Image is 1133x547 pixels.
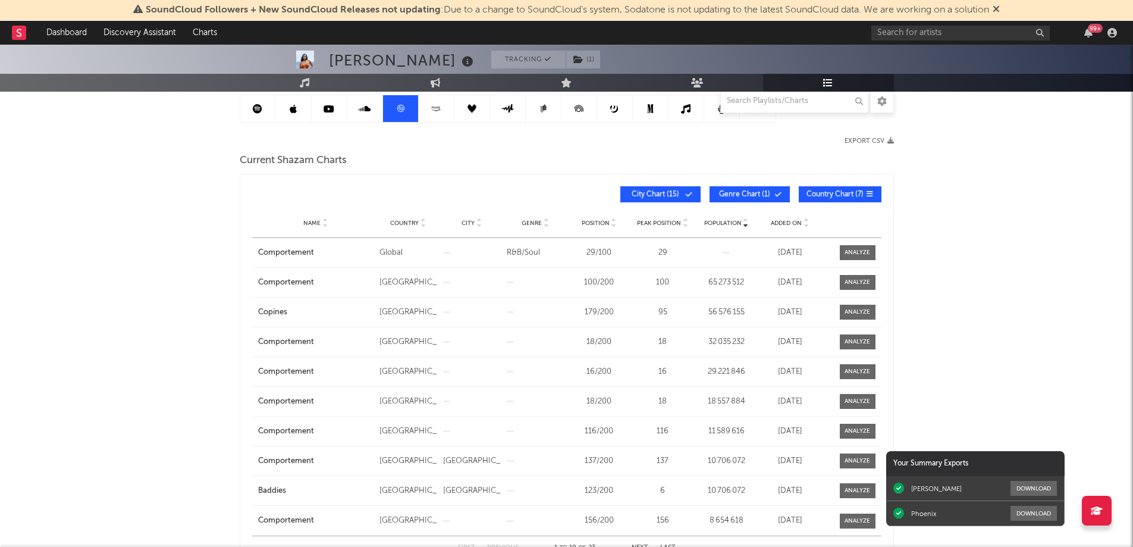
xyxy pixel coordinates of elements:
[379,485,437,497] div: [GEOGRAPHIC_DATA]
[95,21,184,45] a: Discovery Assistant
[258,366,374,378] a: Comportement
[634,515,692,527] div: 156
[806,191,864,198] span: Country Chart ( 7 )
[698,515,755,527] div: 8 654 618
[911,485,962,493] div: [PERSON_NAME]
[698,307,755,318] div: 56 576 155
[698,277,755,289] div: 65 273 512
[698,485,755,497] div: 10 706 072
[303,220,321,227] span: Name
[570,307,628,318] div: 179 / 200
[634,277,692,289] div: 100
[258,455,374,467] a: Comportement
[566,51,601,68] span: ( 1 )
[698,455,755,467] div: 10 706 072
[258,247,374,259] a: Comportement
[634,426,692,437] div: 116
[570,485,628,497] div: 123 / 200
[462,220,475,227] span: City
[379,455,437,467] div: [GEOGRAPHIC_DATA]
[886,451,1065,476] div: Your Summary Exports
[704,220,742,227] span: Population
[570,396,628,408] div: 18 / 200
[634,485,692,497] div: 6
[1088,24,1103,33] div: 99 +
[761,247,819,259] div: [DATE]
[379,515,437,527] div: [GEOGRAPHIC_DATA]
[258,396,374,408] a: Comportement
[379,277,437,289] div: [GEOGRAPHIC_DATA]
[570,515,628,527] div: 156 / 200
[634,247,692,259] div: 29
[698,396,755,408] div: 18 557 884
[628,191,683,198] span: City Chart ( 15 )
[698,426,755,437] div: 11 589 616
[258,277,374,289] div: Comportement
[761,455,819,467] div: [DATE]
[146,5,989,15] span: : Due to a change to SoundCloud's system, Sodatone is not updating to the latest SoundCloud data....
[845,137,894,145] button: Export CSV
[993,5,1000,15] span: Dismiss
[720,89,869,113] input: Search Playlists/Charts
[761,336,819,348] div: [DATE]
[258,336,374,348] a: Comportement
[258,515,374,527] a: Comportement
[379,307,437,318] div: [GEOGRAPHIC_DATA]
[710,186,790,202] button: Genre Chart(1)
[761,515,819,527] div: [DATE]
[761,366,819,378] div: [DATE]
[761,396,819,408] div: [DATE]
[570,366,628,378] div: 16 / 200
[761,307,819,318] div: [DATE]
[390,220,419,227] span: Country
[258,307,374,318] a: Copines
[570,277,628,289] div: 100 / 200
[570,455,628,467] div: 137 / 200
[582,220,610,227] span: Position
[634,455,692,467] div: 137
[184,21,225,45] a: Charts
[1010,506,1057,521] button: Download
[379,336,437,348] div: [GEOGRAPHIC_DATA]
[698,336,755,348] div: 32 035 232
[379,366,437,378] div: [GEOGRAPHIC_DATA]
[491,51,566,68] button: Tracking
[771,220,802,227] span: Added On
[1084,28,1093,37] button: 99+
[570,247,628,259] div: 29 / 100
[566,51,600,68] button: (1)
[717,191,772,198] span: Genre Chart ( 1 )
[761,485,819,497] div: [DATE]
[443,485,501,497] div: [GEOGRAPHIC_DATA]
[620,186,701,202] button: City Chart(15)
[634,336,692,348] div: 18
[634,396,692,408] div: 18
[570,426,628,437] div: 116 / 200
[761,426,819,437] div: [DATE]
[761,277,819,289] div: [DATE]
[379,426,437,437] div: [GEOGRAPHIC_DATA]
[698,366,755,378] div: 29 221 846
[637,220,681,227] span: Peak Position
[379,396,437,408] div: [GEOGRAPHIC_DATA]
[1010,481,1057,496] button: Download
[507,247,564,259] div: R&B/Soul
[634,307,692,318] div: 95
[871,26,1050,40] input: Search for artists
[634,366,692,378] div: 16
[329,51,476,70] div: [PERSON_NAME]
[258,426,374,437] a: Comportement
[146,5,441,15] span: SoundCloud Followers + New SoundCloud Releases not updating
[799,186,881,202] button: Country Chart(7)
[38,21,95,45] a: Dashboard
[258,485,374,497] a: Baddies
